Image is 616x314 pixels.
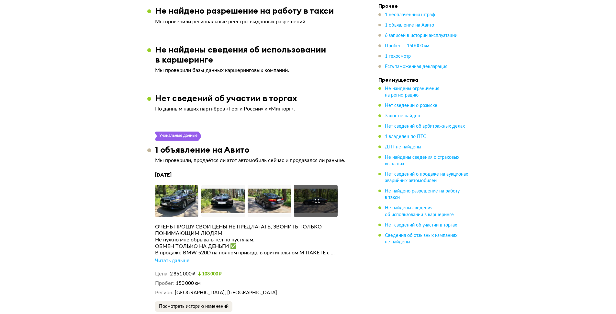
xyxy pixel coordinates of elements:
h4: Преимущества [378,76,469,83]
span: 1 неоплаченный штраф [385,13,435,17]
img: Car Photo [248,185,291,217]
span: Нет сведений о розыске [385,103,437,108]
p: Мы проверили, продаётся ли этот автомобиль сейчас и продавался ли раньше. [155,157,359,164]
span: Не найдены сведения о страховых выплатах [385,155,459,166]
h3: Не найдены сведения об использовании в каршеринге [155,44,367,64]
span: Нет сведений об участии в торгах [385,223,457,227]
p: Мы проверили базы данных каршеринговых компаний. [155,67,359,74]
span: Нет сведений об арбитражных делах [385,124,465,129]
span: Залог не найден [385,114,420,118]
img: Car Photo [155,185,199,217]
span: Есть таможенная декларация [385,64,447,69]
span: 150 000 км [176,281,201,286]
dt: Регион [155,289,174,296]
dt: Цена [155,271,169,277]
dt: Пробег [155,280,174,287]
h3: Не найдено разрешение на работу в такси [155,6,334,16]
span: Пробег — 150 000 км [385,44,429,48]
span: [GEOGRAPHIC_DATA], [GEOGRAPHIC_DATA] [175,290,277,295]
h3: 1 объявление на Авито [155,145,249,155]
img: Car Photo [201,185,245,217]
span: Не найдены ограничения на регистрацию [385,87,439,98]
span: Сведения об отзывных кампаниях не найдены [385,233,457,244]
div: В продаже BMW 520D на полном приводе в оригинальном М ПАКЕТЕ с ... [155,250,359,256]
p: По данным наших партнёров «Торги России» и «Мигторг». [155,106,359,112]
span: 1 техосмотр [385,54,411,59]
h3: Нет сведений об участии в торгах [155,93,297,103]
h4: Прочее [378,3,469,9]
span: 2 851 000 ₽ [170,272,195,276]
div: + 11 [311,198,320,204]
span: ДТП не найдены [385,145,421,149]
h4: [DATE] [155,171,359,178]
button: Посмотреть историю изменений [155,301,232,312]
div: ОЧЕНЬ ПРОШУ СВОИ ЦЕНЫ НЕ ПРЕДЛАГАТЬ, ЗВОНИТЬ ТОЛЬКО ПОНИМАЮЩИМ ЛЮДЯМ [155,224,359,237]
div: Читать дальше [155,258,189,264]
span: 1 объявление на Авито [385,23,434,28]
span: 1 владелец по ПТС [385,134,426,139]
span: 6 записей в истории эксплуатации [385,33,457,38]
p: Мы проверили региональные реестры выданных разрешений. [155,18,359,25]
span: Нет сведений о продаже на аукционах аварийных автомобилей [385,172,468,183]
span: Не найдено разрешение на работу в такси [385,189,460,200]
div: ОБМЕН ТОЛЬКО НА ДЕНЬГИ ✅ [155,243,359,250]
span: Посмотреть историю изменений [159,304,229,309]
small: 108 000 ₽ [198,272,222,276]
div: Уникальные данные [159,132,198,141]
div: Не нужно мне обрывать тел по пустякам. [155,237,359,243]
span: Не найдены сведения об использовании в каршеринге [385,206,454,217]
